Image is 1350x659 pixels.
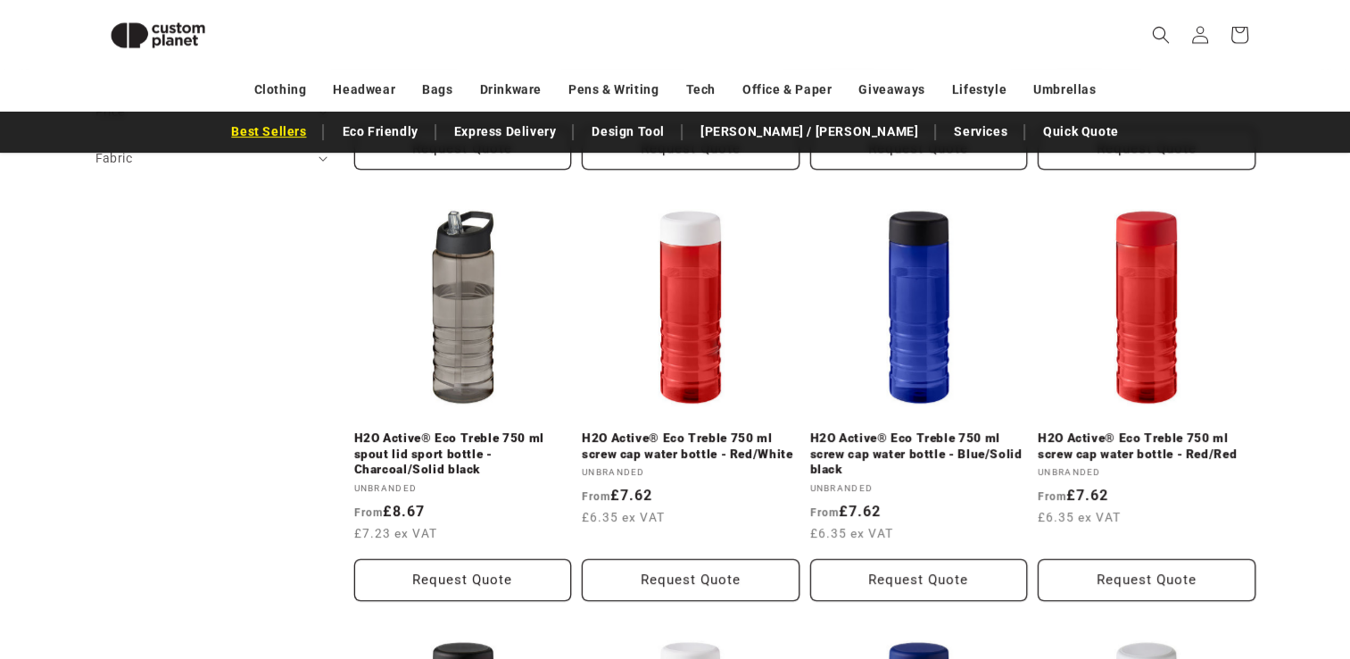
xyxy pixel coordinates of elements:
[582,430,799,462] a: H2O Active® Eco Treble 750 ml screw cap water bottle - Red/White
[354,559,572,601] button: Request Quote
[568,74,658,105] a: Pens & Writing
[1052,466,1350,659] iframe: Chat Widget
[1141,15,1180,54] summary: Search
[254,74,307,105] a: Clothing
[354,430,572,478] a: H2O Active® Eco Treble 750 ml spout lid sport bottle - Charcoal/Solid black
[422,74,452,105] a: Bags
[1038,430,1255,462] a: H2O Active® Eco Treble 750 ml screw cap water bottle - Red/Red
[222,116,315,147] a: Best Sellers
[945,116,1016,147] a: Services
[1034,116,1128,147] a: Quick Quote
[333,74,395,105] a: Headwear
[952,74,1006,105] a: Lifestyle
[810,430,1028,478] a: H2O Active® Eco Treble 750 ml screw cap water bottle - Blue/Solid black
[480,74,542,105] a: Drinkware
[742,74,832,105] a: Office & Paper
[95,7,220,63] img: Custom Planet
[1033,74,1096,105] a: Umbrellas
[858,74,924,105] a: Giveaways
[583,116,674,147] a: Design Tool
[582,559,799,601] button: Request Quote
[685,74,715,105] a: Tech
[95,151,132,165] span: Fabric
[1038,559,1255,601] button: Request Quote
[810,559,1028,601] button: Request Quote
[95,136,327,181] summary: Fabric (0 selected)
[333,116,427,147] a: Eco Friendly
[692,116,927,147] a: [PERSON_NAME] / [PERSON_NAME]
[445,116,566,147] a: Express Delivery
